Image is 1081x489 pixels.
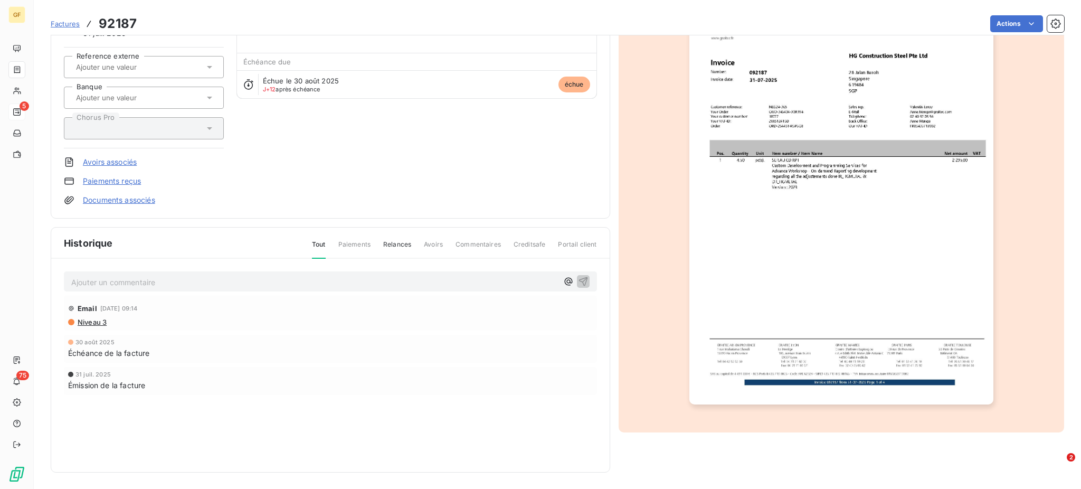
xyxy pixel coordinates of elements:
[383,240,411,258] span: Relances
[99,14,137,33] h3: 92187
[75,93,181,102] input: Ajouter une valeur
[75,371,111,378] span: 31 juil. 2025
[243,58,291,66] span: Échéance due
[68,347,149,359] span: Échéance de la facture
[51,18,80,29] a: Factures
[8,6,25,23] div: GF
[20,101,29,111] span: 5
[1067,453,1075,462] span: 2
[78,304,97,313] span: Email
[75,339,115,345] span: 30 août 2025
[312,240,326,259] span: Tout
[424,240,443,258] span: Avoirs
[68,380,145,391] span: Émission de la facture
[263,86,276,93] span: J+12
[1045,453,1070,478] iframe: Intercom live chat
[990,15,1043,32] button: Actions
[263,86,320,92] span: après échéance
[338,240,371,258] span: Paiements
[8,466,25,483] img: Logo LeanPay
[263,77,339,85] span: Échue le 30 août 2025
[75,62,181,72] input: Ajouter une valeur
[83,157,137,167] a: Avoirs associés
[100,305,138,312] span: [DATE] 09:14
[558,77,590,92] span: échue
[456,240,501,258] span: Commentaires
[514,240,546,258] span: Creditsafe
[83,195,155,205] a: Documents associés
[51,20,80,28] span: Factures
[558,240,596,258] span: Portail client
[77,318,107,326] span: Niveau 3
[16,371,29,380] span: 75
[83,176,141,186] a: Paiements reçus
[64,236,113,250] span: Historique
